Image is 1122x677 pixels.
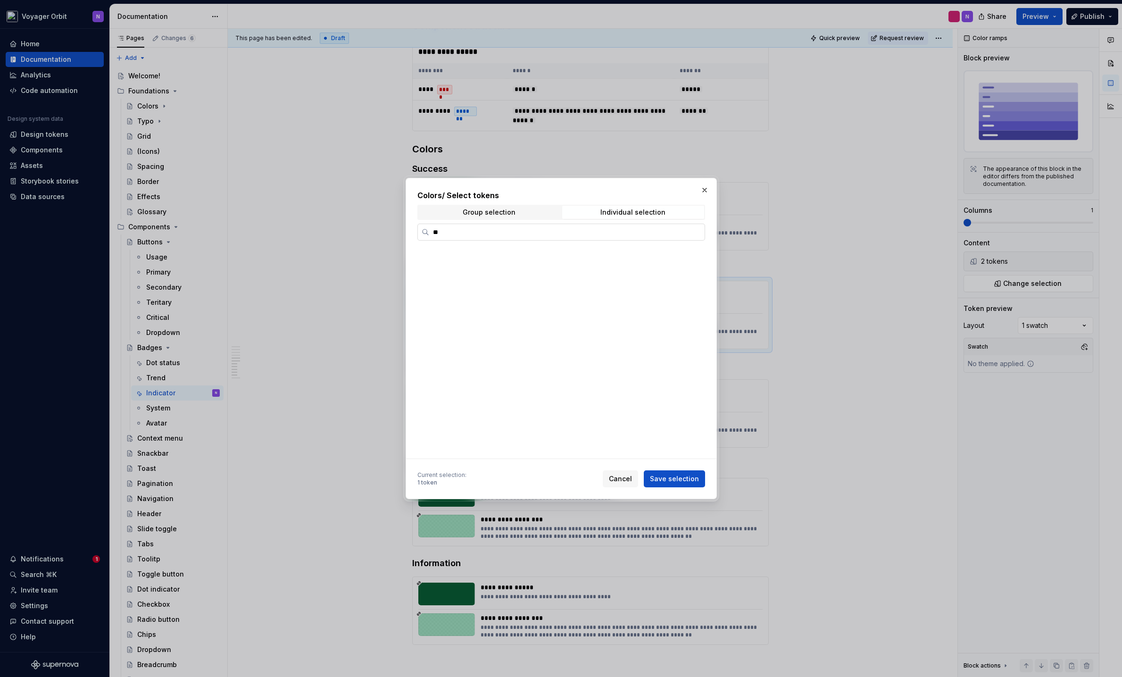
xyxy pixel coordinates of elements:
button: Cancel [603,470,638,487]
button: Save selection [644,470,705,487]
h2: Colors / Select tokens [417,190,705,201]
div: Group selection [463,209,515,216]
div: Current selection : [417,471,466,479]
span: Save selection [650,474,699,484]
span: Cancel [609,474,632,484]
div: Individual selection [600,209,665,216]
div: 1 token [417,479,437,486]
